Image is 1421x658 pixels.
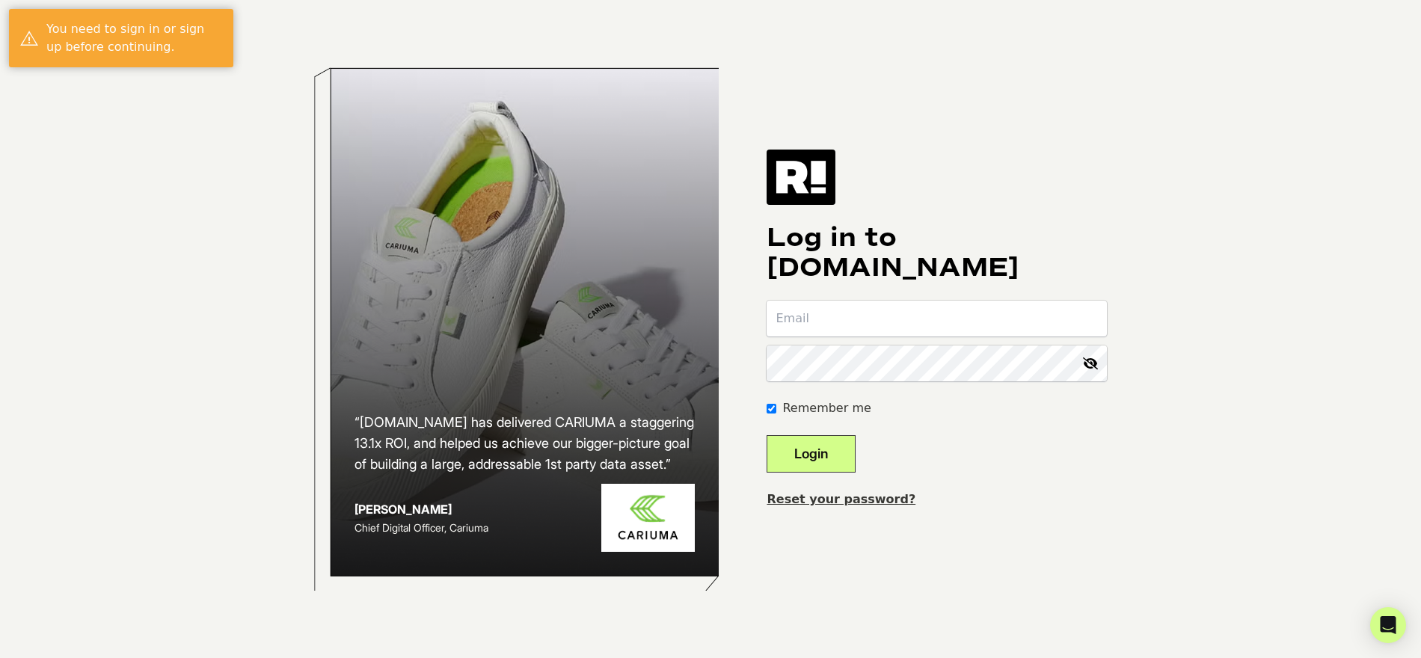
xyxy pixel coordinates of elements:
div: Open Intercom Messenger [1370,607,1406,643]
h1: Log in to [DOMAIN_NAME] [767,223,1107,283]
strong: [PERSON_NAME] [355,502,452,517]
img: Cariuma [601,484,695,552]
label: Remember me [782,399,871,417]
span: Chief Digital Officer, Cariuma [355,521,488,534]
img: Retention.com [767,150,835,205]
h2: “[DOMAIN_NAME] has delivered CARIUMA a staggering 13.1x ROI, and helped us achieve our bigger-pic... [355,412,696,475]
button: Login [767,435,856,473]
div: You need to sign in or sign up before continuing. [46,20,222,56]
a: Reset your password? [767,492,915,506]
input: Email [767,301,1107,336]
